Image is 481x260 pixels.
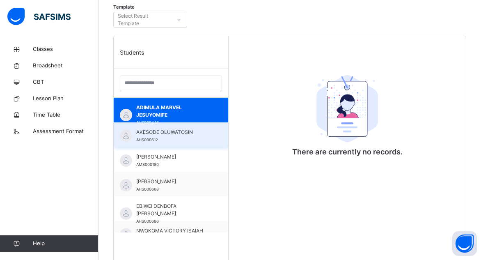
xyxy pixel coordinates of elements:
[7,8,71,25] img: safsims
[33,45,98,53] span: Classes
[136,138,158,142] span: AHS000612
[120,130,132,142] img: default.svg
[136,227,210,235] span: NWOKOMA VICTORY ISAIAH
[452,231,477,256] button: Open asap
[33,127,98,136] span: Assessment Format
[118,12,170,28] div: Select Result Template
[136,219,159,223] span: AHS000686
[136,129,210,136] span: AKESODE OLUWATOSIN
[292,58,403,74] div: There are currently no records.
[136,162,159,167] span: AMS000180
[136,120,159,125] span: AHS000446
[120,109,132,121] img: default.svg
[136,187,159,191] span: AHS000668
[33,78,98,86] span: CBT
[120,228,132,241] img: default.svg
[33,62,98,70] span: Broadsheet
[120,207,132,220] img: default.svg
[33,94,98,103] span: Lesson Plan
[136,202,210,217] span: EBIWEI DENBOFA [PERSON_NAME]
[120,48,144,57] span: Students
[316,75,378,143] img: student.207b5acb3037b72b59086e8b1a17b1d0.svg
[136,104,210,119] span: ADIMULA MARVEL JESUYOMIFE
[33,239,98,248] span: Help
[120,154,132,167] img: default.svg
[120,179,132,191] img: default.svg
[136,178,210,185] span: [PERSON_NAME]
[292,146,403,157] p: There are currently no records.
[33,111,98,119] span: Time Table
[113,4,135,11] span: Template
[136,153,210,161] span: [PERSON_NAME]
